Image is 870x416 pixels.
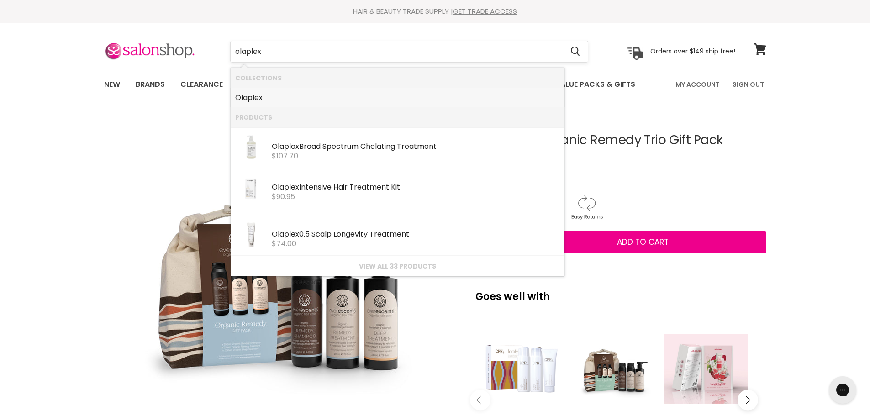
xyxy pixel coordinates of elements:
[562,194,611,221] img: returns.gif
[231,107,564,127] li: Products
[235,220,267,252] img: Olaplex0.5ScalpLongevityTreatment50ml.webp
[272,238,296,249] span: $74.00
[129,75,172,94] a: Brands
[235,263,560,270] a: View all 33 products
[231,168,564,215] li: Products: Olaplex Intensive Hair Treatment Kit
[453,6,517,16] a: GET TRADE ACCESS
[727,75,770,94] a: Sign Out
[617,237,669,247] span: Add to cart
[272,141,299,152] b: Olaplex
[97,75,127,94] a: New
[230,41,588,63] form: Product
[272,151,298,161] span: $107.70
[272,230,560,240] div: 0.5 Scalp Longevity Treatment
[520,231,766,254] button: Add to cart
[272,182,299,192] b: Olaplex
[564,41,588,62] button: Search
[97,71,656,98] ul: Main menu
[93,71,778,98] nav: Main
[462,133,766,147] h1: Everescents Organic Remedy Trio Gift Pack
[824,373,861,407] iframe: Gorgias live chat messenger
[235,92,263,103] b: Olaplex
[272,183,560,193] div: Intensive Hair Treatment Kit
[231,41,564,62] input: Search
[475,277,753,307] p: Goes well with
[650,47,735,55] p: Orders over $149 ship free!
[231,88,564,107] li: Collections: Olaplex
[174,75,230,94] a: Clearance
[231,68,564,88] li: Collections
[231,256,564,276] li: View All
[231,127,564,168] li: Products: Olaplex Broad Spectrum Chelating Treatment
[548,75,642,94] a: Value Packs & Gifts
[93,7,778,16] div: HAIR & BEAUTY TRADE SUPPLY |
[670,75,725,94] a: My Account
[235,132,267,164] img: ox55.webp
[272,229,299,239] b: Olaplex
[272,191,295,202] span: $90.95
[272,142,560,152] div: Broad Spectrum Chelating Treatment
[231,215,564,256] li: Products: Olaplex 0.5 Scalp Longevity Treatment
[236,173,266,211] img: ScreenShot2021-12-07at10.20.17am_200x.png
